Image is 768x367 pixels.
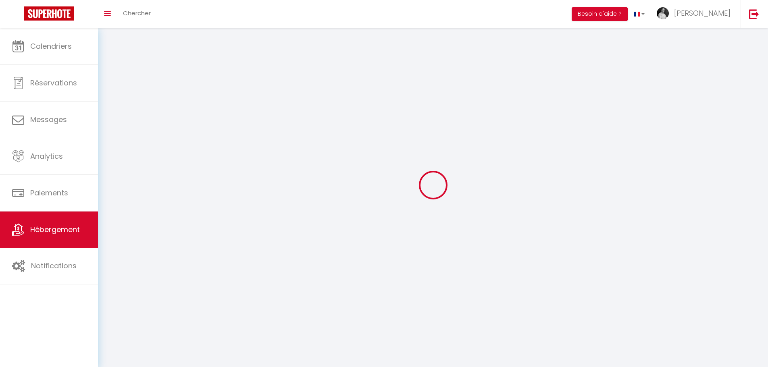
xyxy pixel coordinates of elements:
span: Calendriers [30,41,72,51]
button: Besoin d'aide ? [572,7,628,21]
span: Réservations [30,78,77,88]
span: Paiements [30,188,68,198]
img: logout [749,9,759,19]
span: Hébergement [30,224,80,234]
span: Analytics [30,151,63,161]
span: [PERSON_NAME] [674,8,731,18]
span: Messages [30,114,67,124]
img: ... [657,7,669,19]
span: Chercher [123,9,151,17]
span: Notifications [31,261,77,271]
img: Super Booking [24,6,74,21]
